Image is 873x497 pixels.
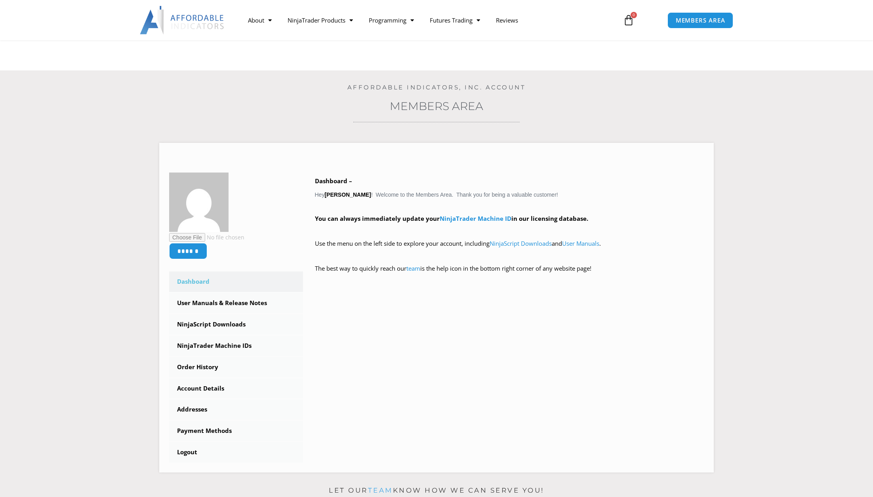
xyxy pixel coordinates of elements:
a: Account Details [169,378,303,399]
p: Use the menu on the left side to explore your account, including and . [315,238,704,260]
a: team [368,486,393,494]
a: NinjaTrader Products [280,11,361,29]
p: The best way to quickly reach our is the help icon in the bottom right corner of any website page! [315,263,704,285]
a: Addresses [169,399,303,420]
a: Affordable Indicators, Inc. Account [347,83,526,91]
a: About [240,11,280,29]
strong: [PERSON_NAME] [324,192,371,198]
a: Logout [169,442,303,463]
a: Members Area [390,99,483,113]
span: MEMBERS AREA [676,17,725,23]
p: Let our know how we can serve you! [159,484,714,497]
a: Reviews [488,11,526,29]
a: Payment Methods [169,421,303,441]
a: Programming [361,11,422,29]
a: User Manuals & Release Notes [169,293,303,313]
nav: Account pages [169,271,303,463]
img: e9244dac31e27814b1c8399a8a90f73dc17463dc1a02ec8e6444c38ba191d7ba [169,173,229,232]
a: NinjaTrader Machine IDs [169,336,303,356]
a: NinjaScript Downloads [490,239,552,247]
a: Futures Trading [422,11,488,29]
a: MEMBERS AREA [667,12,734,28]
img: LogoAI | Affordable Indicators – NinjaTrader [140,6,225,34]
a: Dashboard [169,271,303,292]
b: Dashboard – [315,177,352,185]
nav: Menu [240,11,614,29]
a: Order History [169,357,303,377]
a: NinjaScript Downloads [169,314,303,335]
a: 0 [611,9,646,32]
div: Hey ! Welcome to the Members Area. Thank you for being a valuable customer! [315,176,704,285]
a: team [406,264,420,272]
strong: You can always immediately update your in our licensing database. [315,214,588,222]
a: User Manuals [562,239,599,247]
a: NinjaTrader Machine ID [440,214,511,222]
span: 0 [631,12,637,18]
